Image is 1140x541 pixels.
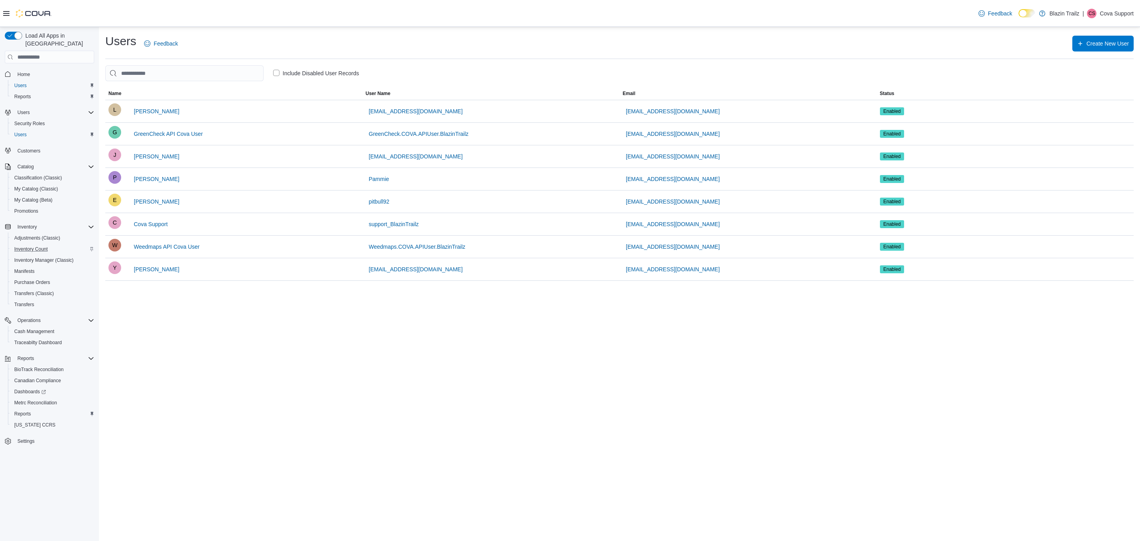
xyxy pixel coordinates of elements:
span: Inventory Count [14,246,48,252]
span: My Catalog (Beta) [14,197,53,203]
span: Enabled [880,198,904,206]
button: Metrc Reconciliation [8,397,97,408]
button: [EMAIL_ADDRESS][DOMAIN_NAME] [623,216,723,232]
button: Customers [2,145,97,156]
button: Catalog [14,162,37,171]
a: [US_STATE] CCRS [11,420,59,430]
a: Transfers [11,300,37,309]
span: Users [11,81,94,90]
span: Feedback [154,40,178,48]
div: Erica [108,194,121,206]
a: Users [11,81,30,90]
button: Manifests [8,266,97,277]
a: Dashboards [11,387,49,396]
span: Enabled [880,243,904,251]
span: Enabled [880,152,904,160]
span: Enabled [880,265,904,273]
span: Y [113,261,117,274]
span: Enabled [880,130,904,138]
span: Enabled [880,220,904,228]
span: Transfers (Classic) [14,290,54,297]
button: GreenCheck API Cova User [131,126,206,142]
span: Cova Support [134,220,168,228]
a: Security Roles [11,119,48,128]
span: GreenCheck.COVA.APIUser.BlazinTrailz [369,130,469,138]
div: Yuri [108,261,121,274]
span: Settings [17,438,34,444]
button: Reports [8,91,97,102]
span: Classification (Classic) [14,175,62,181]
div: Weedmaps [108,239,121,251]
a: Classification (Classic) [11,173,65,183]
span: [EMAIL_ADDRESS][DOMAIN_NAME] [626,198,720,206]
button: [PERSON_NAME] [131,103,182,119]
a: Adjustments (Classic) [11,233,63,243]
button: [US_STATE] CCRS [8,419,97,431]
button: Create New User [1072,36,1134,51]
div: Cova Support [1087,9,1096,18]
a: My Catalog (Classic) [11,184,61,194]
span: Washington CCRS [11,420,94,430]
span: J [113,149,116,161]
a: Transfers (Classic) [11,289,57,298]
button: Classification (Classic) [8,172,97,183]
a: Inventory Manager (Classic) [11,255,77,265]
span: Transfers (Classic) [11,289,94,298]
div: Landon [108,103,121,116]
button: [EMAIL_ADDRESS][DOMAIN_NAME] [623,149,723,164]
span: W [112,239,118,251]
span: Inventory [14,222,94,232]
button: [PERSON_NAME] [131,149,182,164]
span: Metrc Reconciliation [11,398,94,408]
span: Adjustments (Classic) [14,235,60,241]
span: [PERSON_NAME] [134,107,179,115]
span: Dashboards [14,389,46,395]
a: Reports [11,409,34,419]
span: Operations [17,317,41,324]
span: [EMAIL_ADDRESS][DOMAIN_NAME] [626,175,720,183]
span: Reports [17,355,34,362]
span: Promotions [11,206,94,216]
button: Traceabilty Dashboard [8,337,97,348]
button: Users [8,80,97,91]
span: My Catalog (Classic) [11,184,94,194]
span: Reports [11,409,94,419]
span: My Catalog (Classic) [14,186,58,192]
span: Enabled [883,243,901,250]
span: Enabled [883,108,901,115]
button: Inventory Manager (Classic) [8,255,97,266]
span: [US_STATE] CCRS [14,422,55,428]
nav: Complex example [5,65,94,467]
span: CS [1089,9,1095,18]
p: Cova Support [1100,9,1134,18]
span: Enabled [883,221,901,228]
span: support_BlazinTrailz [369,220,419,228]
button: Pammie [366,171,392,187]
button: Adjustments (Classic) [8,232,97,244]
a: Settings [14,436,38,446]
span: Enabled [883,153,901,160]
span: Weedmaps API Cova User [134,243,199,251]
div: GreenCheck [108,126,121,139]
span: Cash Management [14,328,54,335]
span: Users [17,109,30,116]
span: Customers [17,148,40,154]
span: Reports [14,411,31,417]
span: Feedback [988,10,1012,17]
a: Feedback [141,36,181,51]
a: Manifests [11,267,38,276]
span: Users [14,131,27,138]
span: Reports [11,92,94,101]
button: [PERSON_NAME] [131,171,182,187]
span: Classification (Classic) [11,173,94,183]
span: Inventory [17,224,37,230]
span: Transfers [11,300,94,309]
span: P [113,171,117,184]
button: [EMAIL_ADDRESS][DOMAIN_NAME] [366,103,466,119]
span: Load All Apps in [GEOGRAPHIC_DATA] [22,32,94,48]
label: Include Disabled User Records [273,69,359,78]
span: Name [108,90,122,97]
span: [EMAIL_ADDRESS][DOMAIN_NAME] [626,243,720,251]
button: Security Roles [8,118,97,129]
